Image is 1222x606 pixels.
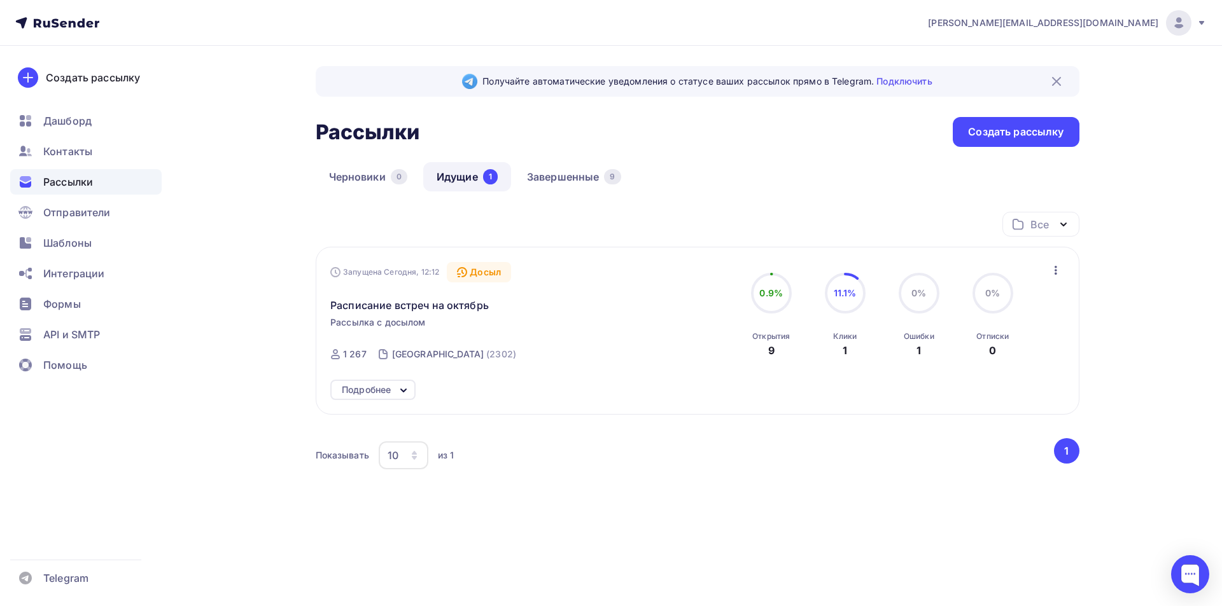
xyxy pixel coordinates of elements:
[486,348,516,361] div: (2302)
[330,298,489,313] span: Расписание встреч на октябрь
[316,120,420,145] h2: Рассылки
[916,343,921,358] div: 1
[876,76,932,86] a: Подключить
[330,316,426,329] span: Рассылка с досылом
[911,287,926,298] span: 0%
[316,162,421,191] a: Черновики0
[843,343,847,358] div: 1
[43,357,87,373] span: Помощь
[342,382,391,397] div: Подробнее
[392,348,484,361] div: [GEOGRAPHIC_DATA]
[43,570,88,586] span: Telegram
[43,266,104,281] span: Интеграции
[343,348,367,361] div: 1 267
[43,235,92,251] span: Шаблоны
[989,343,996,358] div: 0
[43,296,81,312] span: Формы
[330,267,439,277] div: Запущена Сегодня, 12:12
[768,343,775,358] div: 9
[388,448,398,463] div: 10
[928,10,1207,36] a: [PERSON_NAME][EMAIL_ADDRESS][DOMAIN_NAME]
[10,291,162,317] a: Формы
[1002,212,1079,237] button: Все
[391,344,517,364] a: [GEOGRAPHIC_DATA] (2302)
[10,108,162,134] a: Дашборд
[833,331,857,341] div: Клики
[423,162,511,191] a: Идущие1
[462,74,477,89] img: Telegram
[1030,217,1048,232] div: Все
[438,449,454,462] div: из 1
[43,205,111,220] span: Отправители
[43,174,93,189] span: Рассылки
[391,169,407,184] div: 0
[1051,438,1079,464] ul: Pagination
[10,139,162,164] a: Контакты
[447,262,511,282] div: Досыл
[752,331,790,341] div: Открытия
[976,331,1009,341] div: Отписки
[316,449,369,462] div: Показывать
[10,200,162,225] a: Отправители
[378,441,429,470] button: 10
[46,70,140,85] div: Создать рассылку
[834,287,857,298] span: 11.1%
[1054,438,1079,464] button: Go to page 1
[10,169,162,195] a: Рассылки
[759,287,783,298] span: 0.9%
[604,169,621,184] div: 9
[904,331,934,341] div: Ошибки
[514,162,635,191] a: Завершенные9
[482,75,932,88] span: Получайте автоматические уведомления о статусе ваших рассылок прямо в Telegram.
[43,327,100,342] span: API и SMTP
[968,125,1064,139] div: Создать рассылку
[43,113,92,128] span: Дашборд
[10,230,162,256] a: Шаблоны
[928,17,1158,29] span: [PERSON_NAME][EMAIL_ADDRESS][DOMAIN_NAME]
[43,144,92,159] span: Контакты
[985,287,1000,298] span: 0%
[483,169,498,184] div: 1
